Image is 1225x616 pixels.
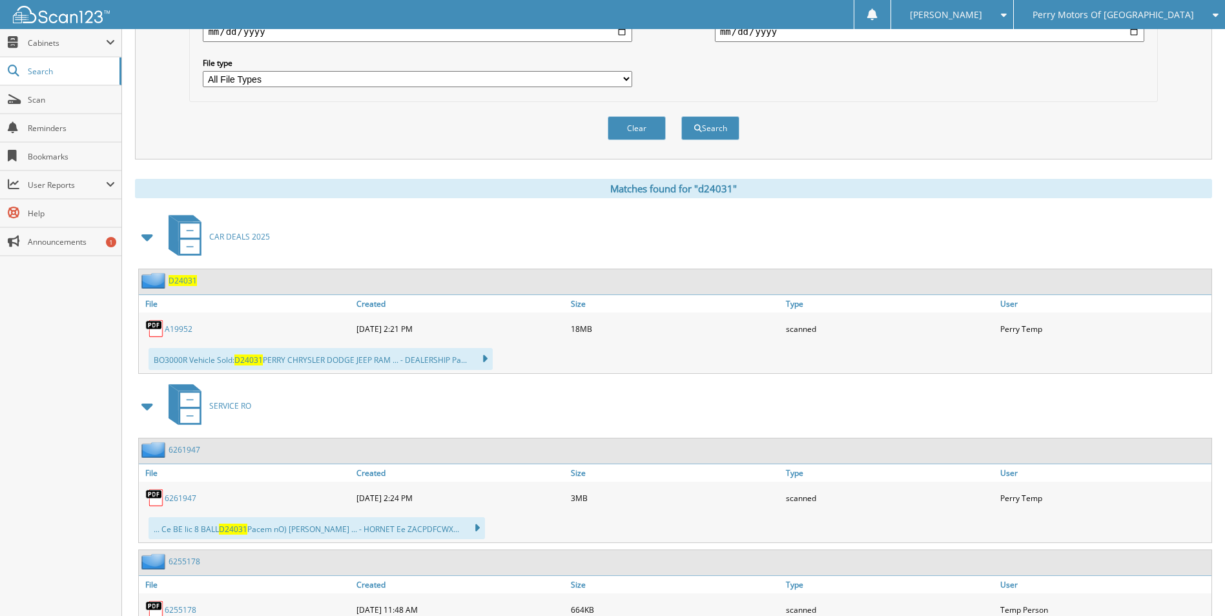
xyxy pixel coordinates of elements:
[783,464,997,482] a: Type
[145,319,165,338] img: PDF.png
[910,11,982,19] span: [PERSON_NAME]
[28,208,115,219] span: Help
[209,400,251,411] span: SERVICE RO
[1033,11,1194,19] span: Perry Motors Of [GEOGRAPHIC_DATA]
[997,295,1211,313] a: User
[353,464,568,482] a: Created
[149,517,485,539] div: ... Ce BE lic 8 BALL Pacem nO) [PERSON_NAME] ... - HORNET Ee ZACPDFCWX...
[783,576,997,593] a: Type
[568,295,782,313] a: Size
[353,485,568,511] div: [DATE] 2:24 PM
[353,316,568,342] div: [DATE] 2:21 PM
[165,493,196,504] a: 6261947
[165,604,196,615] a: 6255178
[135,179,1212,198] div: Matches found for "d24031"
[681,116,739,140] button: Search
[783,316,997,342] div: scanned
[203,21,632,42] input: start
[145,488,165,508] img: PDF.png
[28,151,115,162] span: Bookmarks
[106,237,116,247] div: 1
[28,37,106,48] span: Cabinets
[28,123,115,134] span: Reminders
[353,295,568,313] a: Created
[353,576,568,593] a: Created
[161,380,251,431] a: SERVICE RO
[997,485,1211,511] div: Perry Temp
[608,116,666,140] button: Clear
[997,464,1211,482] a: User
[141,442,169,458] img: folder2.png
[203,57,632,68] label: File type
[139,295,353,313] a: File
[234,354,263,365] span: D24031
[997,576,1211,593] a: User
[997,316,1211,342] div: Perry Temp
[141,272,169,289] img: folder2.png
[568,316,782,342] div: 18MB
[169,556,200,567] a: 6255178
[219,524,247,535] span: D24031
[139,464,353,482] a: File
[141,553,169,570] img: folder2.png
[568,464,782,482] a: Size
[169,444,200,455] a: 6261947
[28,180,106,190] span: User Reports
[209,231,270,242] span: CAR DEALS 2025
[161,211,270,262] a: CAR DEALS 2025
[568,485,782,511] div: 3MB
[783,485,997,511] div: scanned
[715,21,1144,42] input: end
[568,576,782,593] a: Size
[783,295,997,313] a: Type
[165,323,192,334] a: A19952
[139,576,353,593] a: File
[28,66,113,77] span: Search
[169,275,197,286] a: D24031
[13,6,110,23] img: scan123-logo-white.svg
[28,236,115,247] span: Announcements
[149,348,493,370] div: BO3000R Vehicle Sold: PERRY CHRYSLER DODGE JEEP RAM ... - DEALERSHIP Pa...
[28,94,115,105] span: Scan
